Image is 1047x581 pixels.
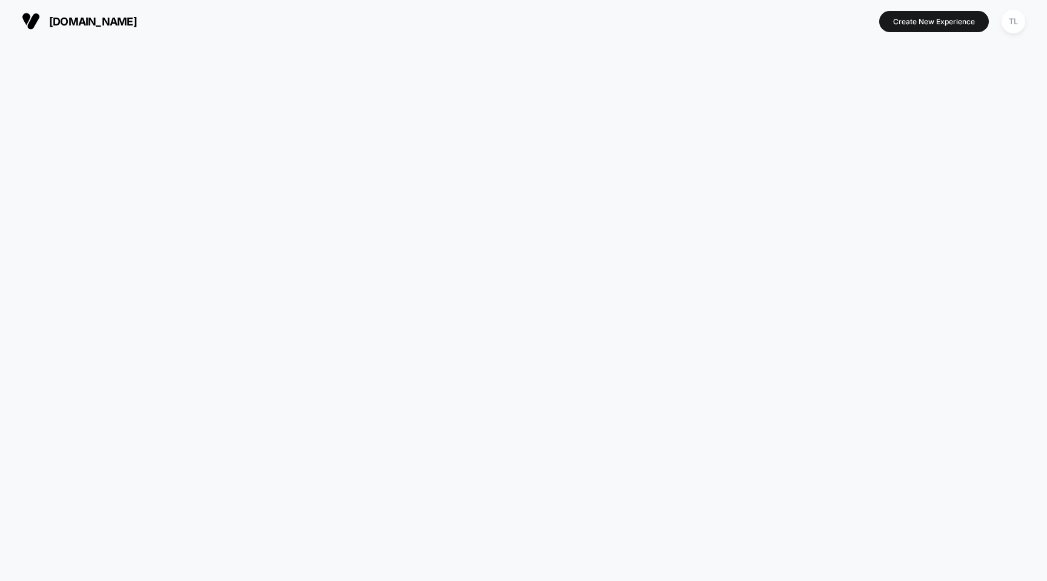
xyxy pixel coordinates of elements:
button: Create New Experience [879,11,989,32]
img: Visually logo [22,12,40,30]
button: [DOMAIN_NAME] [18,12,141,31]
span: [DOMAIN_NAME] [49,15,137,28]
button: TL [998,9,1029,34]
div: TL [1002,10,1025,33]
